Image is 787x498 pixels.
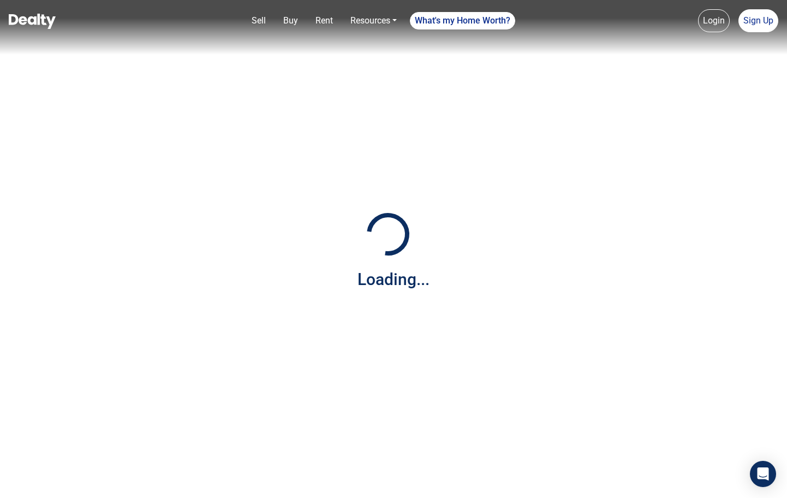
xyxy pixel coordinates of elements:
[311,10,337,32] a: Rent
[410,12,515,29] a: What's my Home Worth?
[9,14,56,29] img: Dealty - Buy, Sell & Rent Homes
[750,461,776,487] div: Open Intercom Messenger
[357,267,430,292] div: Loading...
[738,9,778,32] a: Sign Up
[361,207,415,262] img: Loading
[5,465,38,498] iframe: BigID CMP Widget
[698,9,730,32] a: Login
[279,10,302,32] a: Buy
[346,10,401,32] a: Resources
[247,10,270,32] a: Sell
